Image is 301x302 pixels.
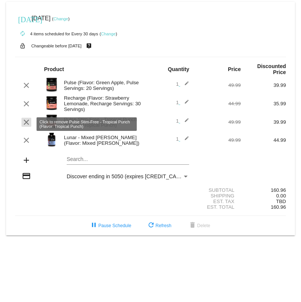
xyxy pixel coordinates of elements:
span: 160.96 [271,204,286,210]
strong: Discounted Price [257,63,286,75]
span: 0.00 [276,193,286,199]
div: Est. Tax [196,199,241,204]
div: Subtotal [196,187,241,193]
mat-icon: edit [180,81,189,90]
mat-icon: autorenew [18,29,27,38]
span: 1 [176,118,189,124]
img: PulseSF-20S-Tropical-Punch-Transp.png [44,114,59,129]
mat-icon: [DATE] [18,14,27,23]
span: Discover ending in 5050 (expires [CREDIT_CARD_DATA]) [67,173,203,179]
div: 49.99 [196,119,241,125]
div: Recharge (Flavor: Strawberry Lemonade, Recharge Servings: 30 Servings) [60,95,151,112]
mat-icon: refresh [147,221,156,230]
div: 44.99 [196,101,241,106]
button: Pause Schedule [83,219,137,232]
mat-icon: edit [180,99,189,108]
mat-icon: pause [89,221,98,230]
span: Refresh [147,223,171,228]
mat-select: Payment Method [67,173,189,179]
a: Change [53,17,68,21]
small: 4 items scheduled for Every 30 days [15,32,98,36]
mat-icon: clear [22,118,31,127]
button: Delete [182,219,216,232]
div: Pulse Stim-Free - Tropical Punch (Flavor: Tropical Punch) [60,117,151,128]
div: 39.99 [241,82,286,88]
mat-icon: edit [180,136,189,145]
mat-icon: clear [22,99,31,108]
strong: Price [228,66,241,72]
span: 1 [176,136,189,142]
mat-icon: lock_open [18,41,27,51]
mat-icon: clear [22,81,31,90]
div: 35.99 [241,101,286,106]
button: Refresh [141,219,177,232]
div: 49.99 [196,82,241,88]
mat-icon: edit [180,118,189,127]
mat-icon: add [22,156,31,165]
img: Image-1-Carousel-Recharge30S-Strw-Lemonade-Transp.png [44,96,59,111]
mat-icon: credit_card [22,171,31,181]
mat-icon: delete [188,221,197,230]
img: Image-1-Carousel-Pulse-20S-Green-Apple-Transp.png [44,77,59,92]
div: Shipping [196,193,241,199]
small: ( ) [99,32,117,36]
small: ( ) [52,17,70,21]
a: Change [101,32,116,36]
mat-icon: clear [22,136,31,145]
span: Pause Schedule [89,223,131,228]
span: 1 [176,81,189,87]
div: 160.96 [241,187,286,193]
img: Image-1-Carousel-Lunar-MB-Roman-Berezecky.png [44,132,59,147]
span: 1 [176,100,189,105]
span: Delete [188,223,210,228]
input: Search... [67,156,189,162]
div: 44.99 [241,137,286,143]
div: 49.99 [196,137,241,143]
mat-icon: live_help [84,41,93,51]
small: Changeable before [DATE] [31,44,82,48]
div: 39.99 [241,119,286,125]
strong: Product [44,66,64,72]
div: Est. Total [196,204,241,210]
div: Lunar - Mixed [PERSON_NAME] (Flavor: Mixed [PERSON_NAME]) [60,135,151,146]
span: TBD [276,199,286,204]
strong: Quantity [168,66,189,72]
div: Pulse (Flavor: Green Apple, Pulse Servings: 20 Servings) [60,80,151,91]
